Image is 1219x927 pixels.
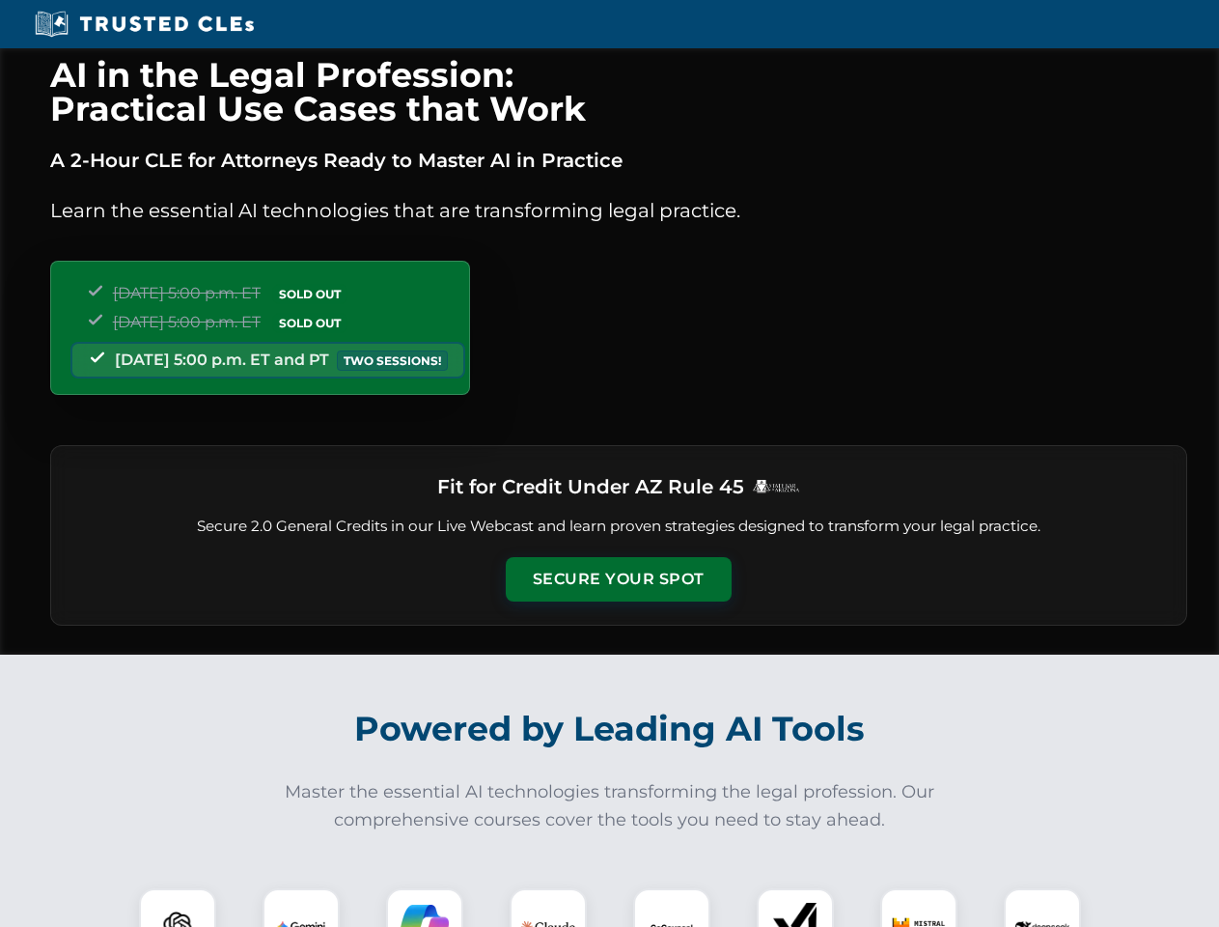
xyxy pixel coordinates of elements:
[272,284,347,304] span: SOLD OUT
[272,313,347,333] span: SOLD OUT
[50,58,1187,126] h1: AI in the Legal Profession: Practical Use Cases that Work
[272,778,948,834] p: Master the essential AI technologies transforming the legal profession. Our comprehensive courses...
[50,145,1187,176] p: A 2-Hour CLE for Attorneys Ready to Master AI in Practice
[506,557,732,602] button: Secure Your Spot
[75,695,1145,763] h2: Powered by Leading AI Tools
[113,284,261,302] span: [DATE] 5:00 p.m. ET
[437,469,744,504] h3: Fit for Credit Under AZ Rule 45
[29,10,260,39] img: Trusted CLEs
[50,195,1187,226] p: Learn the essential AI technologies that are transforming legal practice.
[113,313,261,331] span: [DATE] 5:00 p.m. ET
[752,479,800,493] img: Logo
[74,516,1163,538] p: Secure 2.0 General Credits in our Live Webcast and learn proven strategies designed to transform ...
